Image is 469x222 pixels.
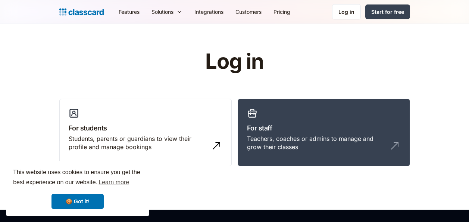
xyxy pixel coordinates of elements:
a: home [59,7,104,17]
div: Solutions [151,8,173,16]
div: Teachers, coaches or admins to manage and grow their classes [247,135,386,151]
h3: For staff [247,123,401,133]
div: Log in [338,8,354,16]
a: Integrations [188,3,229,20]
a: Pricing [268,3,296,20]
a: dismiss cookie message [51,194,104,209]
a: For staffTeachers, coaches or admins to manage and grow their classes [238,99,410,167]
span: This website uses cookies to ensure you get the best experience on our website. [13,168,142,188]
a: learn more about cookies [97,177,130,188]
a: Features [113,3,146,20]
a: Log in [332,4,361,19]
div: cookieconsent [6,161,149,216]
h1: Log in [116,50,353,73]
div: Solutions [146,3,188,20]
div: Start for free [371,8,404,16]
a: Customers [229,3,268,20]
a: Start for free [365,4,410,19]
h3: For students [69,123,222,133]
a: For studentsStudents, parents or guardians to view their profile and manage bookings [59,99,232,167]
div: Students, parents or guardians to view their profile and manage bookings [69,135,207,151]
